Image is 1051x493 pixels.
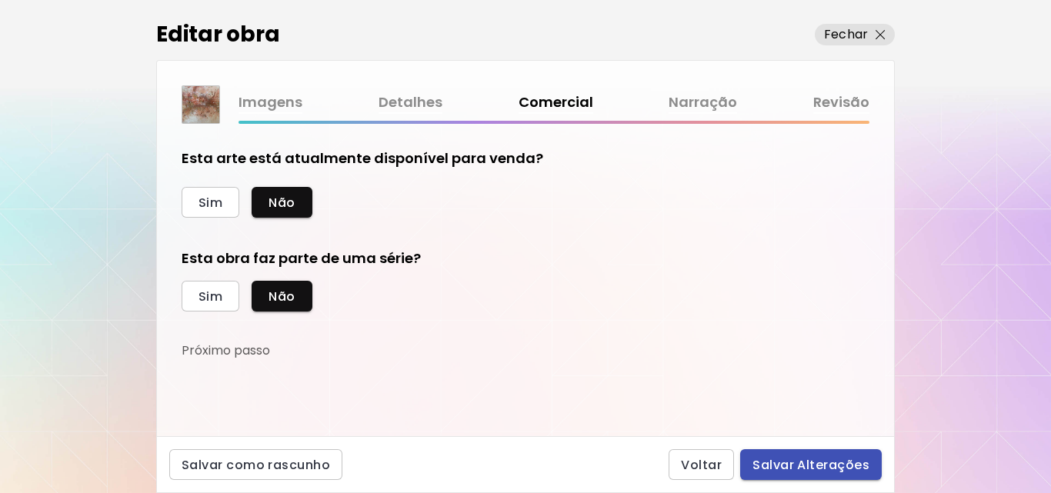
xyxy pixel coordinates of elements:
button: Não [252,187,312,218]
span: Não [269,288,295,305]
h5: Esta arte está atualmente disponível para venda? [182,148,543,168]
h5: Esta obra faz parte de uma série? [182,248,674,268]
span: Salvar Alterações [752,457,869,473]
span: Sim [199,288,222,305]
a: Imagens [239,92,302,114]
img: thumbnail [182,86,219,123]
button: Não [252,281,312,311]
a: Revisão [813,92,869,114]
span: Sim [199,195,222,211]
h5: Próximo passo [182,342,270,359]
span: Não [269,195,295,211]
a: Narração [669,92,737,114]
button: Salvar como rascunho [169,449,342,480]
button: Salvar Alterações [740,449,882,480]
span: Voltar [681,457,722,473]
button: Sim [182,281,239,311]
button: Sim [182,187,239,218]
button: Voltar [669,449,734,480]
span: Salvar como rascunho [182,457,330,473]
a: Detalhes [379,92,442,114]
